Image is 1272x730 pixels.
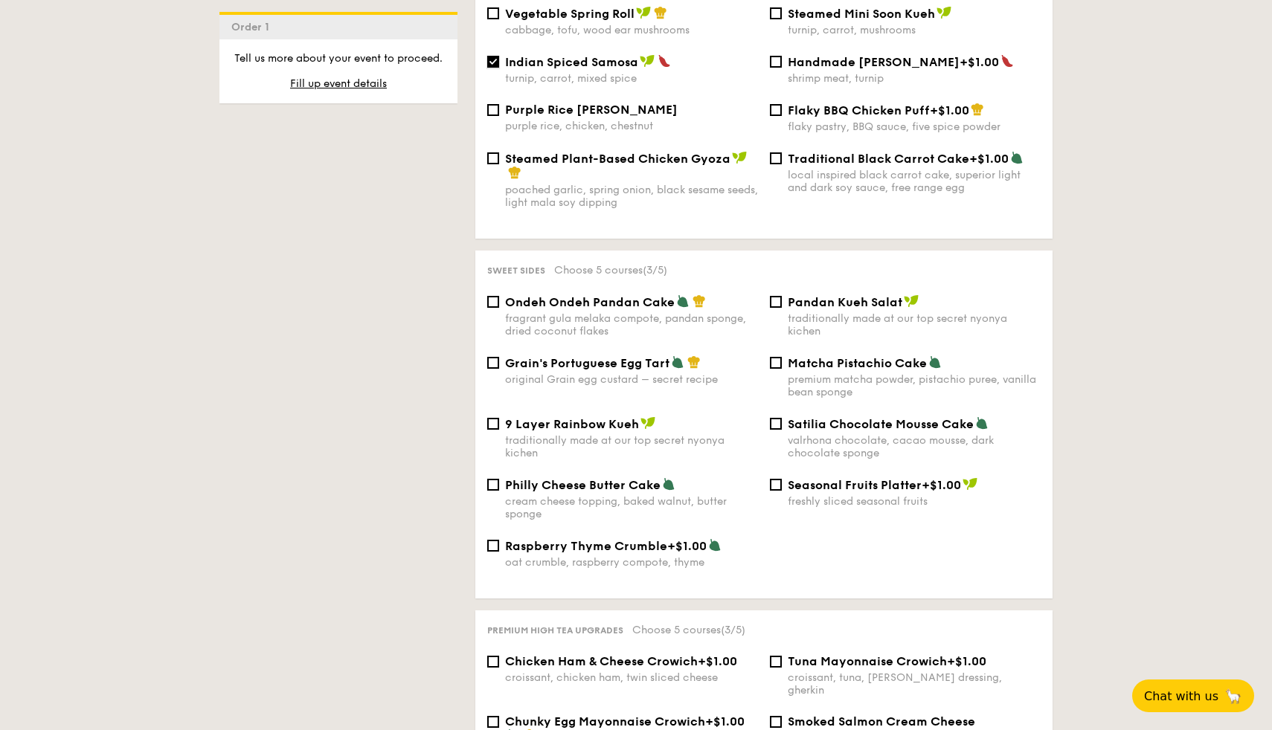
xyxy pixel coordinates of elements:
[788,72,1041,85] div: shrimp meat, turnip
[922,478,961,492] span: +$1.00
[770,716,782,728] input: Smoked Salmon Cream Cheese Crowich+$2.00croissant, cream cheese, smoked salmon
[505,7,635,21] span: Vegetable Spring Roll
[667,539,707,553] span: +$1.00
[708,538,722,552] img: icon-vegetarian.fe4039eb.svg
[732,151,747,164] img: icon-vegan.f8ff3823.svg
[640,54,655,68] img: icon-vegan.f8ff3823.svg
[788,312,1041,337] div: traditionally made at our top secret nyonya kichen
[640,416,655,430] img: icon-vegan.f8ff3823.svg
[487,479,499,491] input: Philly Cheese Butter Cakecream cheese topping, baked walnut, butter sponge
[705,714,745,729] span: +$1.00
[693,294,706,308] img: icon-chef-hat.a58ddaea.svg
[788,120,1041,133] div: flaky pastry, BBQ sauce, five spice powder
[505,495,758,520] div: cream cheese topping, baked walnut, butter sponge
[788,434,1041,459] div: valrhona chocolate, cacao mousse, dark chocolate sponge
[505,478,661,492] span: Philly Cheese Butter Cake
[505,295,675,309] span: Ondeh Ondeh Pandan Cake
[770,152,782,164] input: Traditional Black Carrot Cake+$1.00local inspired black carrot cake, superior light and dark soy ...
[505,373,758,386] div: original Grain egg custard – secret recipe
[788,24,1041,36] div: turnip, carrot, mushrooms
[505,103,678,117] span: Purple Rice [PERSON_NAME]
[969,152,1009,166] span: +$1.00
[770,479,782,491] input: Seasonal Fruits Platter+$1.00freshly sliced seasonal fruits
[947,654,986,668] span: +$1.00
[505,417,639,431] span: 9 Layer Rainbow Kueh
[770,357,782,369] input: Matcha Pistachio Cakepremium matcha powder, pistachio puree, vanilla bean sponge
[505,356,669,370] span: Grain's Portuguese Egg Tart
[487,625,623,636] span: Premium high tea upgrades
[487,418,499,430] input: 9 Layer Rainbow Kuehtraditionally made at our top secret nyonya kichen
[687,355,701,369] img: icon-chef-hat.a58ddaea.svg
[904,294,919,308] img: icon-vegan.f8ff3823.svg
[505,312,758,337] div: fragrant gula melaka compote, pandan sponge, dried coconut flakes
[554,264,667,277] span: Choose 5 courses
[930,103,969,117] span: +$1.00
[928,355,942,369] img: icon-vegetarian.fe4039eb.svg
[505,120,758,132] div: purple rice, chicken, chestnut
[788,373,1041,398] div: premium matcha powder, pistachio puree, vanilla bean sponge
[788,654,947,668] span: Tuna Mayonnaise Crowich
[662,477,675,491] img: icon-vegetarian.fe4039eb.svg
[971,103,984,116] img: icon-chef-hat.a58ddaea.svg
[658,54,671,68] img: icon-spicy.37a8142b.svg
[487,656,499,668] input: Chicken Ham & Cheese Crowich+$1.00croissant, chicken ham, twin sliced cheese
[505,654,698,668] span: Chicken Ham & Cheese Crowich
[770,56,782,68] input: Handmade [PERSON_NAME]+$1.00shrimp meat, turnip
[290,77,387,90] span: Fill up event details
[788,7,935,21] span: Steamed Mini Soon Kueh
[505,72,758,85] div: turnip, carrot, mixed spice
[505,152,730,166] span: Steamed Plant-Based Chicken Gyoza
[676,294,690,308] img: icon-vegetarian.fe4039eb.svg
[960,55,999,69] span: +$1.00
[770,296,782,308] input: Pandan Kueh Salattraditionally made at our top secret nyonya kichen
[487,7,499,19] input: Vegetable Spring Rollcabbage, tofu, wood ear mushrooms
[508,166,521,179] img: icon-chef-hat.a58ddaea.svg
[487,716,499,728] input: Chunky Egg Mayonnaise Crowich+$1.00croissant, chunky egg spread, dijon mustard
[788,295,902,309] span: Pandan Kueh Salat
[1224,688,1242,705] span: 🦙
[231,51,446,66] p: Tell us more about your event to proceed.
[1000,54,1014,68] img: icon-spicy.37a8142b.svg
[487,296,499,308] input: Ondeh Ondeh Pandan Cakefragrant gula melaka compote, pandan sponge, dried coconut flakes
[487,265,545,276] span: Sweet sides
[487,56,499,68] input: Indian Spiced Samosaturnip, carrot, mixed spice
[654,6,667,19] img: icon-chef-hat.a58ddaea.svg
[770,418,782,430] input: Satilia Chocolate Mousse Cakevalrhona chocolate, cacao mousse, dark chocolate sponge
[1010,151,1024,164] img: icon-vegetarian.fe4039eb.svg
[788,152,969,166] span: Traditional Black Carrot Cake
[788,478,922,492] span: Seasonal Fruits Platter
[698,654,737,668] span: +$1.00
[636,6,651,19] img: icon-vegan.f8ff3823.svg
[788,417,974,431] span: Satilia Chocolate Mousse Cake
[975,416,989,430] img: icon-vegetarian.fe4039eb.svg
[505,539,667,553] span: Raspberry Thyme Crumble
[963,477,977,491] img: icon-vegan.f8ff3823.svg
[1144,689,1218,703] span: Chat with us
[788,55,960,69] span: Handmade [PERSON_NAME]
[770,656,782,668] input: Tuna Mayonnaise Crowich+$1.00croissant, tuna, [PERSON_NAME] dressing, gherkin
[487,152,499,164] input: Steamed Plant-Based Chicken Gyozapoached garlic, spring onion, black sesame seeds, light mala soy...
[1132,679,1254,712] button: Chat with us🦙
[487,104,499,116] input: Purple Rice [PERSON_NAME]purple rice, chicken, chestnut
[505,24,758,36] div: cabbage, tofu, wood ear mushrooms
[788,495,1041,508] div: freshly sliced seasonal fruits
[770,104,782,116] input: Flaky BBQ Chicken Puff+$1.00flaky pastry, BBQ sauce, five spice powder
[231,21,275,33] span: Order 1
[788,169,1041,194] div: local inspired black carrot cake, superior light and dark soy sauce, free range egg
[788,103,930,117] span: Flaky BBQ Chicken Puff
[671,355,684,369] img: icon-vegetarian.fe4039eb.svg
[643,264,667,277] span: (3/5)
[788,671,1041,697] div: croissant, tuna, [PERSON_NAME] dressing, gherkin
[632,624,745,636] span: Choose 5 courses
[505,434,758,459] div: traditionally made at our top secret nyonya kichen
[487,357,499,369] input: Grain's Portuguese Egg Tartoriginal Grain egg custard – secret recipe
[505,671,758,684] div: croissant, chicken ham, twin sliced cheese
[505,556,758,569] div: oat crumble, raspberry compote, thyme
[721,624,745,636] span: (3/5)
[788,356,927,370] span: Matcha Pistachio Cake
[505,55,638,69] span: Indian Spiced Samosa
[487,540,499,552] input: Raspberry Thyme Crumble+$1.00oat crumble, raspberry compote, thyme
[505,184,758,209] div: poached garlic, spring onion, black sesame seeds, light mala soy dipping
[937,6,951,19] img: icon-vegan.f8ff3823.svg
[770,7,782,19] input: Steamed Mini Soon Kuehturnip, carrot, mushrooms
